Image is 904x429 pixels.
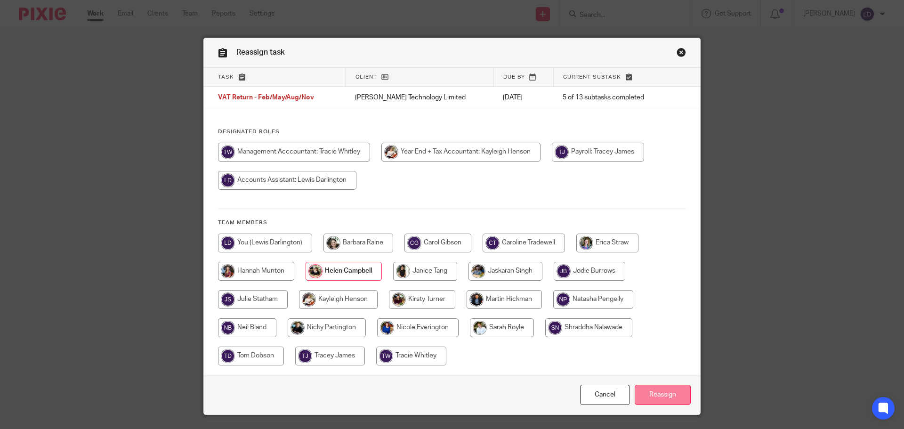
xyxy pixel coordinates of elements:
[677,48,686,60] a: Close this dialog window
[503,93,544,102] p: [DATE]
[635,385,691,405] input: Reassign
[563,74,621,80] span: Current subtask
[355,93,484,102] p: [PERSON_NAME] Technology Limited
[218,95,314,101] span: VAT Return - Feb/May/Aug/Nov
[236,49,285,56] span: Reassign task
[355,74,377,80] span: Client
[218,128,686,136] h4: Designated Roles
[218,74,234,80] span: Task
[218,219,686,227] h4: Team members
[580,385,630,405] a: Close this dialog window
[553,87,668,109] td: 5 of 13 subtasks completed
[503,74,525,80] span: Due by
